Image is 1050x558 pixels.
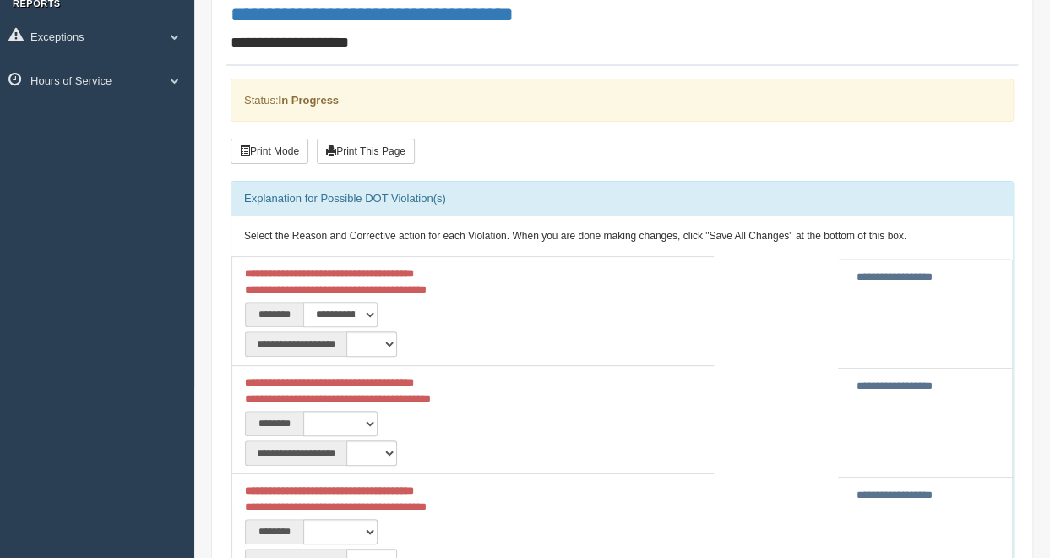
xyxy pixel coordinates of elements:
div: Select the Reason and Corrective action for each Violation. When you are done making changes, cli... [231,216,1013,257]
div: Status: [231,79,1014,122]
button: Print Mode [231,139,308,164]
div: Explanation for Possible DOT Violation(s) [231,182,1013,216]
button: Print This Page [317,139,415,164]
strong: In Progress [278,94,339,107]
